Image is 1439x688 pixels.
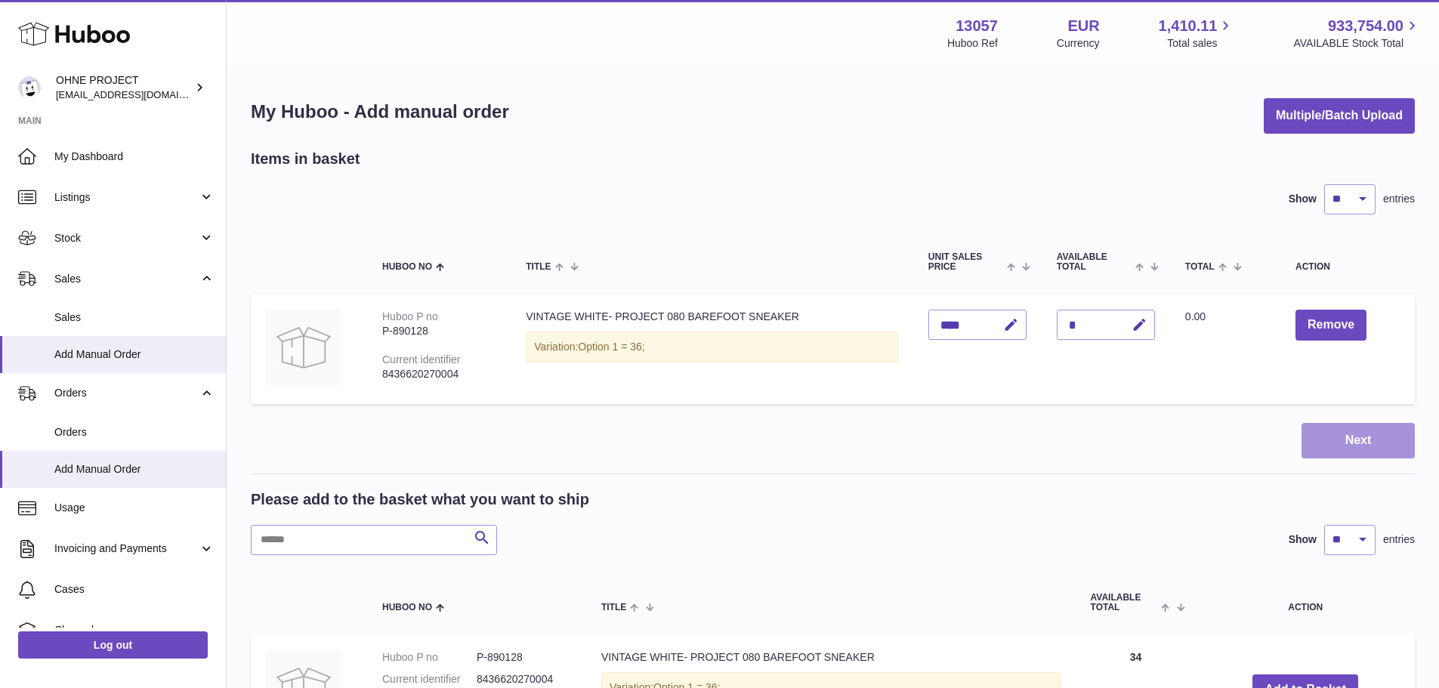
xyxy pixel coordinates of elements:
[54,150,215,164] span: My Dashboard
[1167,36,1234,51] span: Total sales
[56,88,222,100] span: [EMAIL_ADDRESS][DOMAIN_NAME]
[54,347,215,362] span: Add Manual Order
[1067,16,1099,36] strong: EUR
[477,672,571,686] dd: 8436620270004
[947,36,998,51] div: Huboo Ref
[56,73,192,102] div: OHNE PROJECT
[54,272,199,286] span: Sales
[54,582,215,597] span: Cases
[1295,262,1400,272] div: Action
[1293,16,1421,51] a: 933,754.00 AVAILABLE Stock Total
[1057,252,1132,272] span: AVAILABLE Total
[1264,98,1415,134] button: Multiple/Batch Upload
[1159,16,1218,36] span: 1,410.11
[54,462,215,477] span: Add Manual Order
[1091,593,1158,612] span: AVAILABLE Total
[578,341,644,353] span: Option 1 = 36;
[54,231,199,245] span: Stock
[1185,262,1215,272] span: Total
[382,353,461,366] div: Current identifier
[1197,578,1415,628] th: Action
[382,324,496,338] div: P-890128
[511,295,913,404] td: VINTAGE WHITE- PROJECT 080 BAREFOOT SNEAKER
[54,541,199,556] span: Invoicing and Payments
[1328,16,1403,36] span: 933,754.00
[1289,532,1317,547] label: Show
[18,76,41,99] img: internalAdmin-13057@internal.huboo.com
[1185,310,1206,322] span: 0.00
[1057,36,1100,51] div: Currency
[382,367,496,381] div: 8436620270004
[526,262,551,272] span: Title
[54,386,199,400] span: Orders
[1302,423,1415,458] button: Next
[1383,532,1415,547] span: entries
[1295,310,1366,341] button: Remove
[251,149,360,169] h2: Items in basket
[1383,192,1415,206] span: entries
[382,650,477,665] dt: Huboo P no
[601,603,626,612] span: Title
[928,252,1003,272] span: Unit Sales Price
[956,16,998,36] strong: 13057
[382,310,438,322] div: Huboo P no
[251,489,589,510] h2: Please add to the basket what you want to ship
[54,310,215,325] span: Sales
[1159,16,1235,51] a: 1,410.11 Total sales
[54,425,215,440] span: Orders
[54,623,215,637] span: Channels
[54,190,199,205] span: Listings
[54,501,215,515] span: Usage
[251,100,509,124] h1: My Huboo - Add manual order
[382,603,432,612] span: Huboo no
[526,332,898,363] div: Variation:
[382,262,432,272] span: Huboo no
[266,310,341,385] img: VINTAGE WHITE- PROJECT 080 BAREFOOT SNEAKER
[477,650,571,665] dd: P-890128
[1293,36,1421,51] span: AVAILABLE Stock Total
[382,672,477,686] dt: Current identifier
[1289,192,1317,206] label: Show
[18,631,208,659] a: Log out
